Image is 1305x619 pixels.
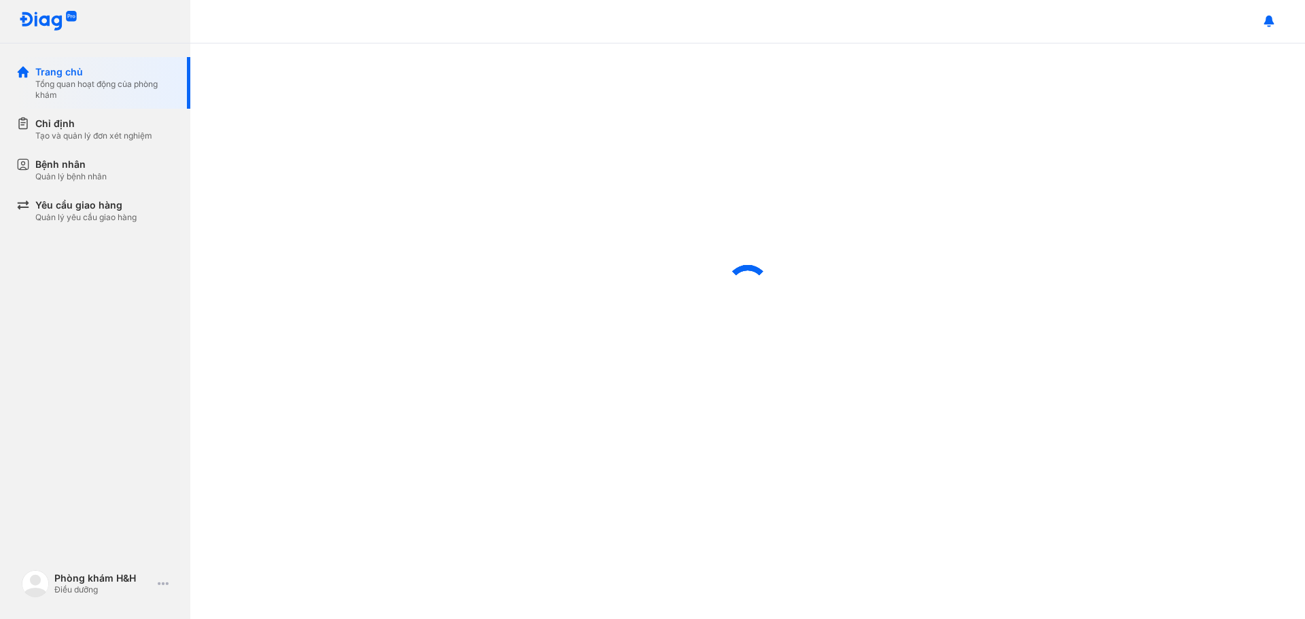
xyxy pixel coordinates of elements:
div: Trang chủ [35,65,174,79]
div: Quản lý yêu cầu giao hàng [35,212,137,223]
img: logo [19,11,77,32]
div: Điều dưỡng [54,584,152,595]
div: Quản lý bệnh nhân [35,171,107,182]
div: Yêu cầu giao hàng [35,198,137,212]
div: Tổng quan hoạt động của phòng khám [35,79,174,101]
div: Chỉ định [35,117,152,130]
img: logo [22,570,49,597]
div: Tạo và quản lý đơn xét nghiệm [35,130,152,141]
div: Phòng khám H&H [54,572,152,584]
div: Bệnh nhân [35,158,107,171]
